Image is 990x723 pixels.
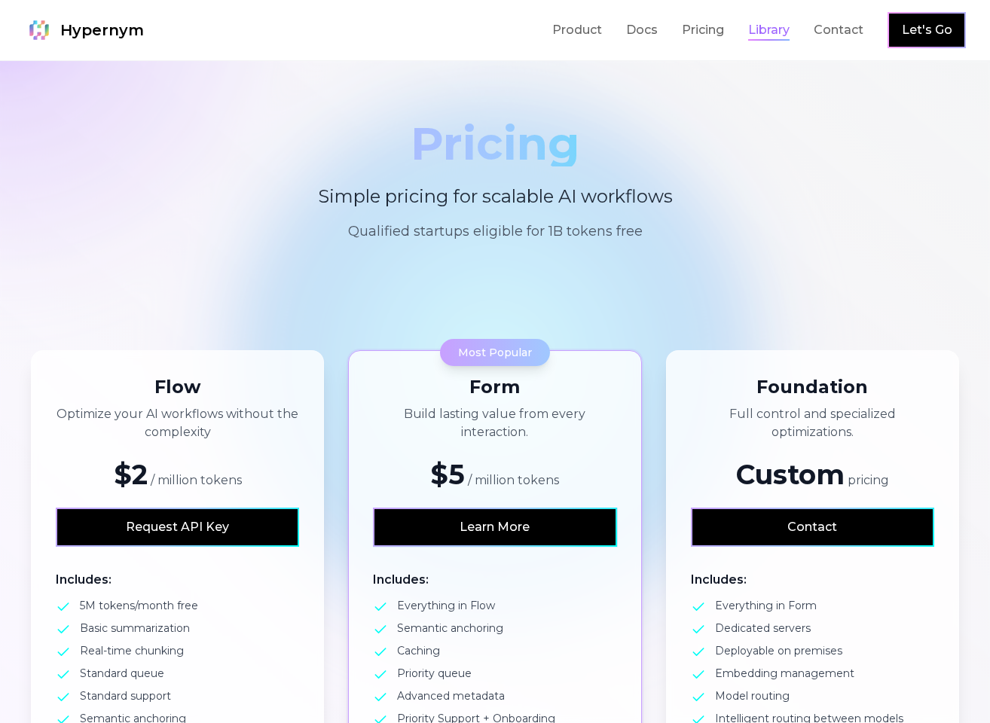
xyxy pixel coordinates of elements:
[157,221,833,242] p: Qualified startups eligible for 1B tokens free
[80,643,184,658] span: Real-time chunking
[440,339,550,366] div: Most Popular
[24,15,144,45] a: Hypernym
[80,598,198,613] span: 5M tokens/month free
[430,458,465,491] span: $5
[848,473,889,487] span: pricing
[60,20,144,41] span: Hypernym
[397,666,472,681] span: Priority queue
[242,185,748,209] p: Simple pricing for scalable AI workflows
[157,121,833,166] h1: Pricing
[80,688,171,703] span: Standard support
[626,21,658,39] a: Docs
[902,21,952,39] a: Let's Go
[691,405,934,441] p: Full control and specialized optimizations.
[748,21,790,39] a: Library
[80,621,190,636] span: Basic summarization
[374,509,615,545] a: Learn More
[691,375,934,399] h3: Foundation
[114,458,148,491] span: $2
[715,643,842,658] span: Deployable on premises
[57,509,298,545] a: Request API Key
[692,509,933,545] a: Contact
[373,405,616,441] p: Build lasting value from every interaction.
[373,375,616,399] h3: Form
[24,15,54,45] img: Hypernym Logo
[56,375,299,399] h3: Flow
[151,473,242,487] span: / million tokens
[397,598,495,613] span: Everything in Flow
[715,621,811,636] span: Dedicated servers
[397,688,505,703] span: Advanced metadata
[56,571,299,589] h4: Includes:
[814,21,863,39] a: Contact
[682,21,724,39] a: Pricing
[468,473,559,487] span: / million tokens
[736,458,845,491] span: Custom
[715,598,817,613] span: Everything in Form
[552,21,602,39] a: Product
[373,571,616,589] h4: Includes:
[56,405,299,441] p: Optimize your AI workflows without the complexity
[397,643,440,658] span: Caching
[80,666,164,681] span: Standard queue
[691,571,934,589] h4: Includes:
[715,666,854,681] span: Embedding management
[715,688,790,703] span: Model routing
[397,621,503,636] span: Semantic anchoring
